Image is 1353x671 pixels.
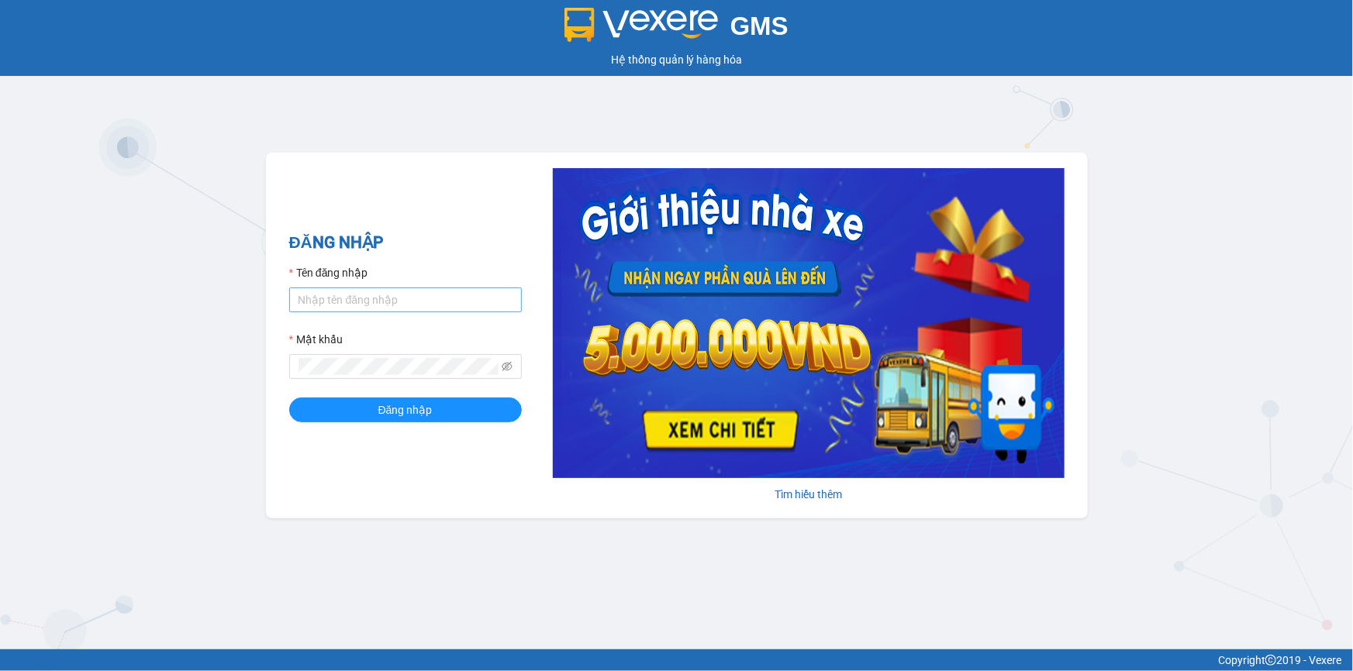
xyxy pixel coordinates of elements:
button: Đăng nhập [289,397,522,422]
span: Đăng nhập [378,401,433,418]
a: GMS [564,23,789,36]
span: GMS [730,12,789,40]
label: Tên đăng nhập [289,264,368,281]
div: Tìm hiểu thêm [553,486,1065,503]
div: Copyright 2019 - Vexere [12,652,1341,669]
label: Mật khẩu [289,331,343,348]
img: logo 2 [564,8,718,42]
img: banner-0 [553,168,1065,478]
div: Hệ thống quản lý hàng hóa [4,51,1349,68]
span: copyright [1265,655,1276,666]
h2: ĐĂNG NHẬP [289,230,522,256]
input: Tên đăng nhập [289,287,522,312]
span: eye-invisible [502,361,513,372]
input: Mật khẩu [299,358,499,375]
